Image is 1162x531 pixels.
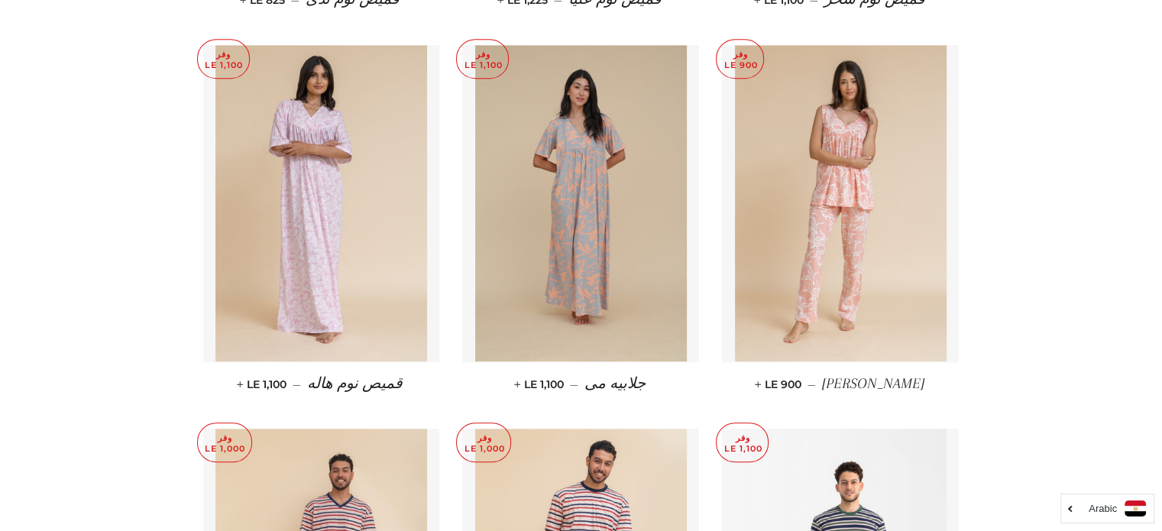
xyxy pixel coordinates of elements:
[462,362,699,406] a: جلابيه مى — LE 1,100
[198,40,249,79] p: وفر LE 1,100
[821,375,924,392] span: [PERSON_NAME]
[717,423,768,462] p: وفر LE 1,100
[1089,503,1117,513] i: Arabic
[1069,500,1146,516] a: Arabic
[757,377,801,391] span: LE 900
[717,40,763,79] p: وفر LE 900
[457,423,510,462] p: وفر LE 1,000
[807,377,815,391] span: —
[584,375,645,392] span: جلابيه مى
[293,377,301,391] span: —
[457,40,508,79] p: وفر LE 1,100
[569,377,578,391] span: —
[240,377,286,391] span: LE 1,100
[516,377,563,391] span: LE 1,100
[203,362,440,406] a: قميص نوم هاله — LE 1,100
[722,362,959,406] a: [PERSON_NAME] — LE 900
[198,423,251,462] p: وفر LE 1,000
[307,375,403,392] span: قميص نوم هاله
